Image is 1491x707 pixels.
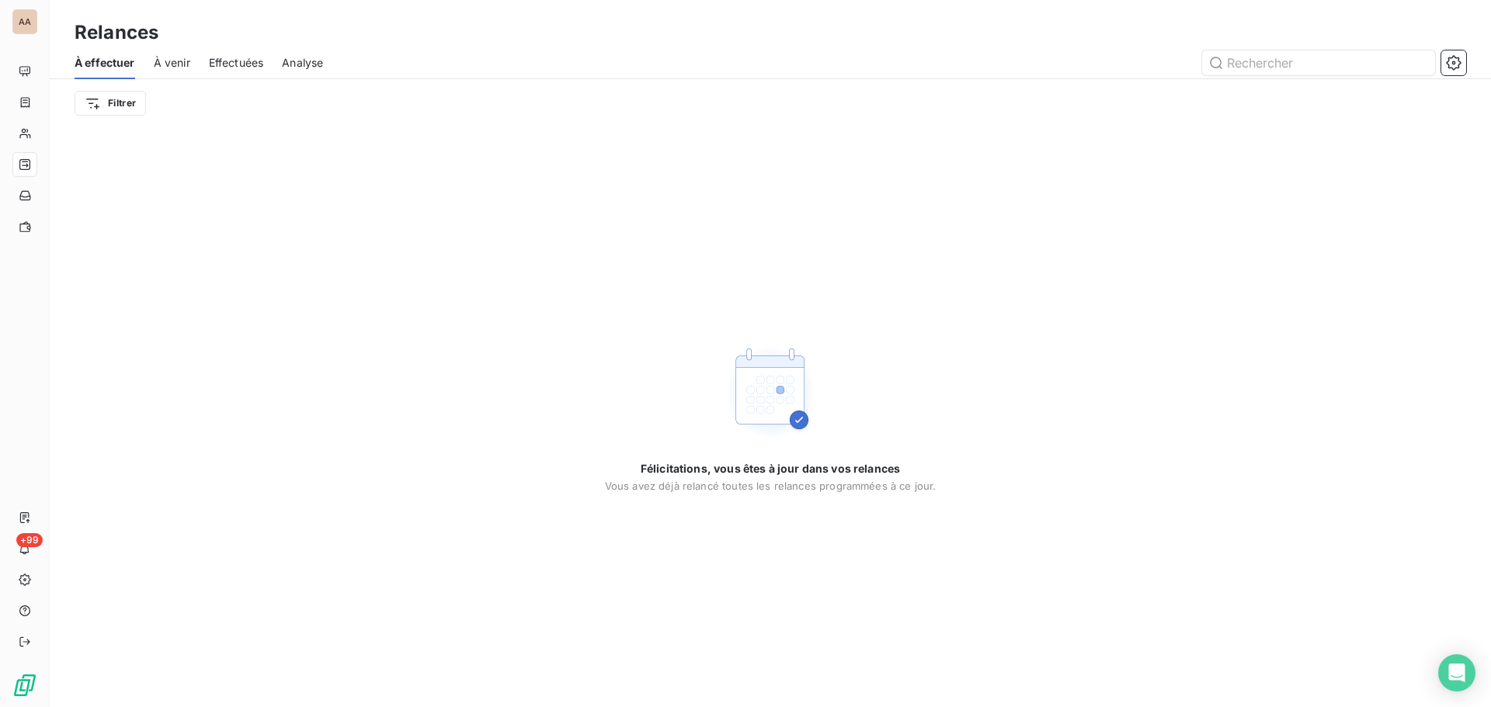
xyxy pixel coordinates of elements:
img: Logo LeanPay [12,673,37,698]
span: Vous avez déjà relancé toutes les relances programmées à ce jour. [605,480,937,492]
button: Filtrer [75,91,146,116]
h3: Relances [75,19,158,47]
div: AA [12,9,37,34]
input: Rechercher [1202,50,1435,75]
span: Analyse [282,55,323,71]
span: À venir [154,55,190,71]
div: Open Intercom Messenger [1438,654,1475,691]
span: Effectuées [209,55,264,71]
span: Félicitations, vous êtes à jour dans vos relances [641,461,900,477]
img: Empty state [721,343,820,442]
span: À effectuer [75,55,135,71]
span: +99 [16,533,43,547]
